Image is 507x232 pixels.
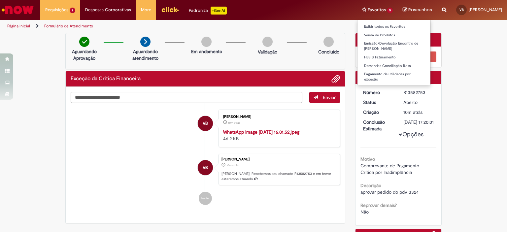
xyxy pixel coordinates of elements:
[5,20,333,32] ul: Trilhas de página
[198,160,213,175] div: Vinicius Fernandes Bezerra
[357,40,430,52] a: Emissão/Devolução Encontro de [PERSON_NAME]
[140,37,151,47] img: arrow-next.png
[79,37,89,47] img: check-circle-green.png
[223,129,333,142] div: 46.2 KB
[228,121,240,125] span: 10m atrás
[223,129,299,135] a: WhatsApp Image [DATE] 16.01.52.jpeg
[331,75,340,83] button: Adicionar anexos
[226,163,239,167] time: 30/09/2025 16:19:57
[357,23,430,30] a: Exibir todos os Favoritos
[360,189,419,195] span: aprovar pedido do pdv 3324
[85,7,131,13] span: Despesas Corporativas
[403,99,434,106] div: Aberto
[318,49,339,55] p: Concluído
[357,32,430,39] a: Venda de Produtos
[403,89,434,96] div: R13582753
[201,37,212,47] img: img-circle-grey.png
[360,163,424,175] span: Comprovante de Pagamento - Crítica por Inadimplência
[45,7,68,13] span: Requisições
[262,37,273,47] img: img-circle-grey.png
[403,109,422,115] time: 30/09/2025 16:19:57
[191,48,222,55] p: Em andamento
[70,8,75,13] span: 9
[403,7,432,13] a: Rascunhos
[161,5,179,15] img: click_logo_yellow_360x200.png
[228,121,240,125] time: 30/09/2025 16:19:54
[226,163,239,167] span: 10m atrás
[68,48,100,61] p: Aguardando Aprovação
[7,23,30,29] a: Página inicial
[360,156,375,162] b: Motivo
[71,76,141,82] h2: Exceção da Crítica Financeira Histórico de tíquete
[203,160,208,176] span: VB
[357,62,430,70] a: Demandas Conciliação Rota
[408,7,432,13] span: Rascunhos
[129,48,161,61] p: Aguardando atendimento
[141,7,151,13] span: More
[211,7,227,15] p: +GenAi
[71,92,302,103] textarea: Digite sua mensagem aqui...
[323,94,336,100] span: Enviar
[44,23,93,29] a: Formulário de Atendimento
[403,109,422,115] span: 10m atrás
[368,7,386,13] span: Favoritos
[189,7,227,15] div: Padroniza
[360,209,369,215] span: Não
[357,54,430,61] a: HBSIS Faturamento
[221,171,336,182] p: [PERSON_NAME]! Recebemos seu chamado R13582753 e em breve estaremos atuando.
[469,7,502,13] span: [PERSON_NAME]
[357,71,430,83] a: Pagamento de utilidades por exceção
[71,154,340,185] li: Vinicius Fernandes Bezerra
[309,92,340,103] button: Enviar
[1,3,35,17] img: ServiceNow
[323,37,334,47] img: img-circle-grey.png
[198,116,213,131] div: Vinicius Fernandes Bezerra
[355,33,442,47] div: Opções do Chamado
[258,49,277,55] p: Validação
[223,115,333,119] div: [PERSON_NAME]
[358,109,399,116] dt: Criação
[203,116,208,131] span: VB
[403,119,434,125] div: [DATE] 17:20:01
[71,103,340,212] ul: Histórico de tíquete
[387,8,393,13] span: 5
[358,119,399,132] dt: Conclusão Estimada
[360,182,381,188] b: Descrição
[358,89,399,96] dt: Número
[221,157,336,161] div: [PERSON_NAME]
[358,99,399,106] dt: Status
[357,20,431,85] ul: Favoritos
[360,202,397,208] b: Reprovar demais?
[403,109,434,116] div: 30/09/2025 16:19:57
[459,8,464,12] span: VB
